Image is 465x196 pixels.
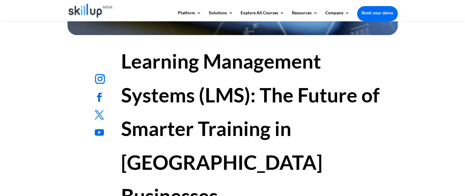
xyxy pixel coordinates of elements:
a: Company [325,11,349,21]
a: Resources [292,11,318,21]
iframe: Chat Widget [363,130,465,196]
a: Book your demo [357,6,398,20]
a: Follow on X [90,106,109,124]
a: Follow on Facebook [90,88,109,106]
a: Platform [178,11,201,21]
a: Explore All Courses [241,11,284,21]
a: Follow on Instagram [90,69,110,89]
img: Skillup Mena [68,4,113,18]
a: Follow on Youtube [90,123,109,142]
a: Solutions [209,11,233,21]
